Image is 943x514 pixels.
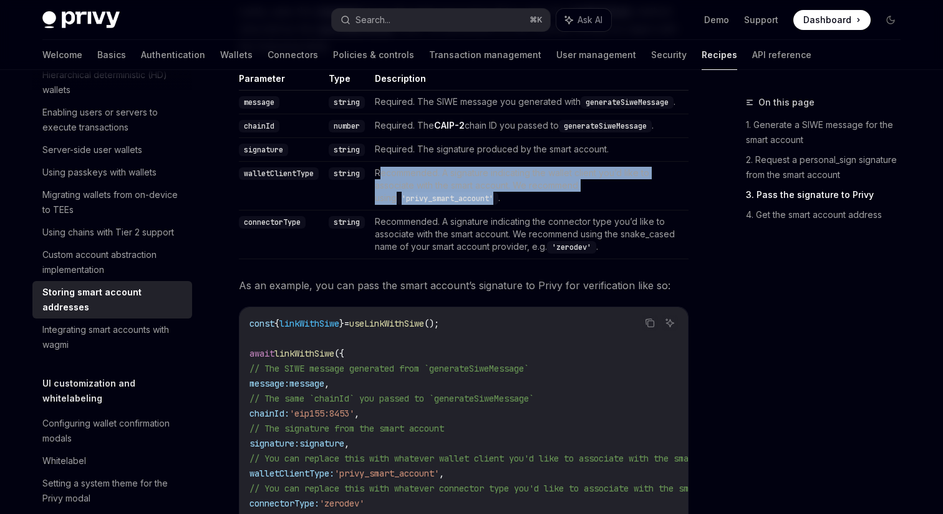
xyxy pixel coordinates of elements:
span: signature [299,438,344,449]
span: // The SIWE message generated from `generateSiweMessage` [249,363,529,374]
div: Search... [355,12,390,27]
div: Enabling users or servers to execute transactions [42,105,185,135]
div: Setting a system theme for the Privy modal [42,476,185,506]
div: Whitelabel [42,453,86,468]
span: } [339,318,344,329]
td: Required. The signature produced by the smart account. [370,138,689,162]
img: dark logo [42,11,120,29]
code: string [329,96,365,109]
button: Toggle dark mode [881,10,901,30]
span: As an example, you can pass the smart account’s signature to Privy for verification like so: [239,277,689,294]
a: CAIP-2 [434,120,465,131]
span: message [289,378,324,389]
span: // You can replace this with whatever connector type you'd like to associate with the smart account [249,483,743,494]
a: Custom account abstraction implementation [32,244,192,281]
span: message: [249,378,289,389]
span: Dashboard [803,14,851,26]
span: const [249,318,274,329]
a: Integrating smart accounts with wagmi [32,319,192,356]
code: generateSiweMessage [559,120,652,132]
span: 'privy_smart_account' [334,468,439,479]
code: 'zerodev' [547,241,596,254]
span: = [344,318,349,329]
button: Ask AI [556,9,611,31]
th: Type [324,72,370,91]
span: linkWithSiwe [279,318,339,329]
a: Migrating wallets from on-device to TEEs [32,184,192,221]
span: , [344,438,349,449]
a: Using passkeys with wallets [32,161,192,184]
a: Demo [704,14,729,26]
th: Description [370,72,689,91]
span: // The signature from the smart account [249,423,444,434]
h5: UI customization and whitelabeling [42,376,192,406]
span: walletClientType: [249,468,334,479]
code: walletClientType [239,167,319,180]
span: 'eip155:8453' [289,408,354,419]
span: Ask AI [578,14,602,26]
a: Policies & controls [333,40,414,70]
a: 4. Get the smart account address [746,205,911,225]
button: Copy the contents from the code block [642,315,658,331]
a: Storing smart account addresses [32,281,192,319]
span: signature: [249,438,299,449]
code: generateSiweMessage [581,96,674,109]
th: Parameter [239,72,324,91]
span: // You can replace this with whatever wallet client you'd like to associate with the smart account [249,453,738,464]
a: Configuring wallet confirmation modals [32,412,192,450]
a: Welcome [42,40,82,70]
span: ({ [334,348,344,359]
td: Recommended. A signature indicating the connector type you’d like to associate with the smart acc... [370,210,689,259]
span: // The same `chainId` you passed to `generateSiweMessage` [249,393,534,404]
a: Transaction management [429,40,541,70]
a: Support [744,14,778,26]
code: string [329,167,365,180]
div: Using chains with Tier 2 support [42,225,174,240]
a: Wallets [220,40,253,70]
div: Configuring wallet confirmation modals [42,416,185,446]
a: 1. Generate a SIWE message for the smart account [746,115,911,150]
code: number [329,120,365,132]
span: await [249,348,274,359]
a: Security [651,40,687,70]
div: Migrating wallets from on-device to TEEs [42,187,185,217]
span: 'zerodev' [319,498,364,509]
a: Authentication [141,40,205,70]
a: Setting a system theme for the Privy modal [32,472,192,510]
span: linkWithSiwe [274,348,334,359]
button: Ask AI [662,315,678,331]
a: Recipes [702,40,737,70]
a: 3. Pass the signature to Privy [746,185,911,205]
div: Custom account abstraction implementation [42,247,185,277]
span: chainId: [249,408,289,419]
a: 2. Request a personal_sign signature from the smart account [746,150,911,185]
a: Using chains with Tier 2 support [32,221,192,244]
a: Enabling users or servers to execute transactions [32,101,192,139]
a: Whitelabel [32,450,192,472]
a: User management [556,40,636,70]
span: { [274,318,279,329]
button: Search...⌘K [332,9,550,31]
div: Using passkeys with wallets [42,165,157,180]
div: Storing smart account addresses [42,285,185,315]
a: Server-side user wallets [32,139,192,161]
code: chainId [239,120,279,132]
div: Integrating smart accounts with wagmi [42,322,185,352]
code: connectorType [239,216,306,229]
span: useLinkWithSiwe [349,318,424,329]
code: 'privy_smart_account' [397,192,498,205]
a: API reference [752,40,811,70]
code: message [239,96,279,109]
div: Server-side user wallets [42,142,142,157]
span: On this page [758,95,815,110]
span: , [324,378,329,389]
a: Connectors [268,40,318,70]
code: signature [239,144,288,156]
td: Required. The SIWE message you generated with . [370,91,689,114]
span: , [354,408,359,419]
span: connectorType: [249,498,319,509]
td: Required. The chain ID you passed to . [370,114,689,138]
code: string [329,144,365,156]
a: Dashboard [793,10,871,30]
a: Basics [97,40,126,70]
